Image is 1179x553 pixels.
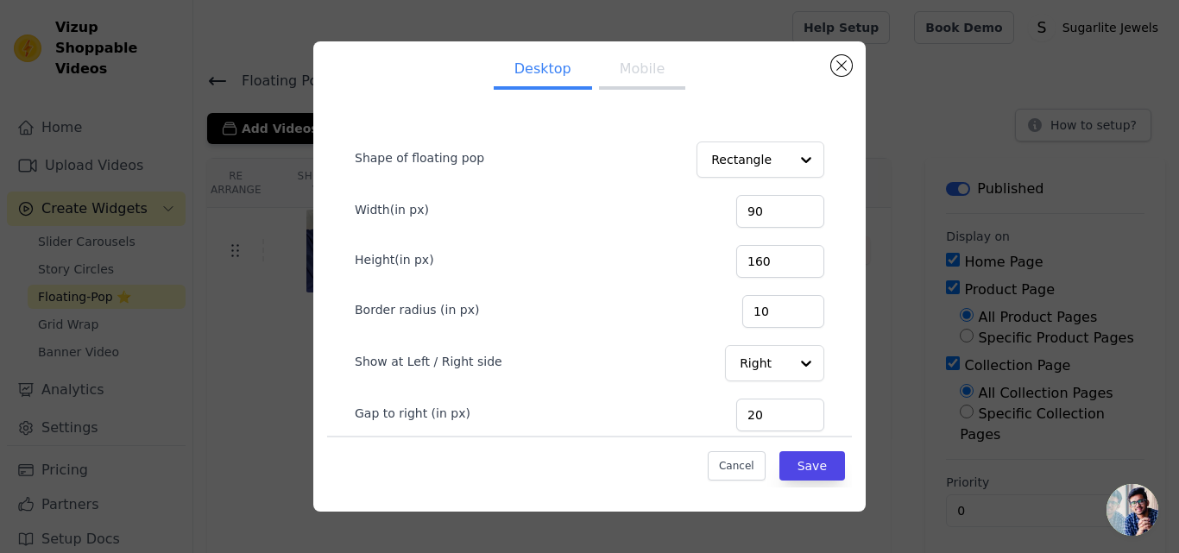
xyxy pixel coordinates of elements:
label: Gap to right (in px) [355,405,470,422]
button: Close modal [831,55,852,76]
button: Cancel [708,451,766,481]
div: Open chat [1106,484,1158,536]
label: Shape of floating pop [355,149,484,167]
label: Width(in px) [355,201,429,218]
label: Border radius (in px) [355,301,479,318]
label: Height(in px) [355,251,434,268]
button: Save [779,451,845,481]
label: Show at Left / Right side [355,353,502,370]
button: Mobile [599,52,685,90]
button: Desktop [494,52,592,90]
